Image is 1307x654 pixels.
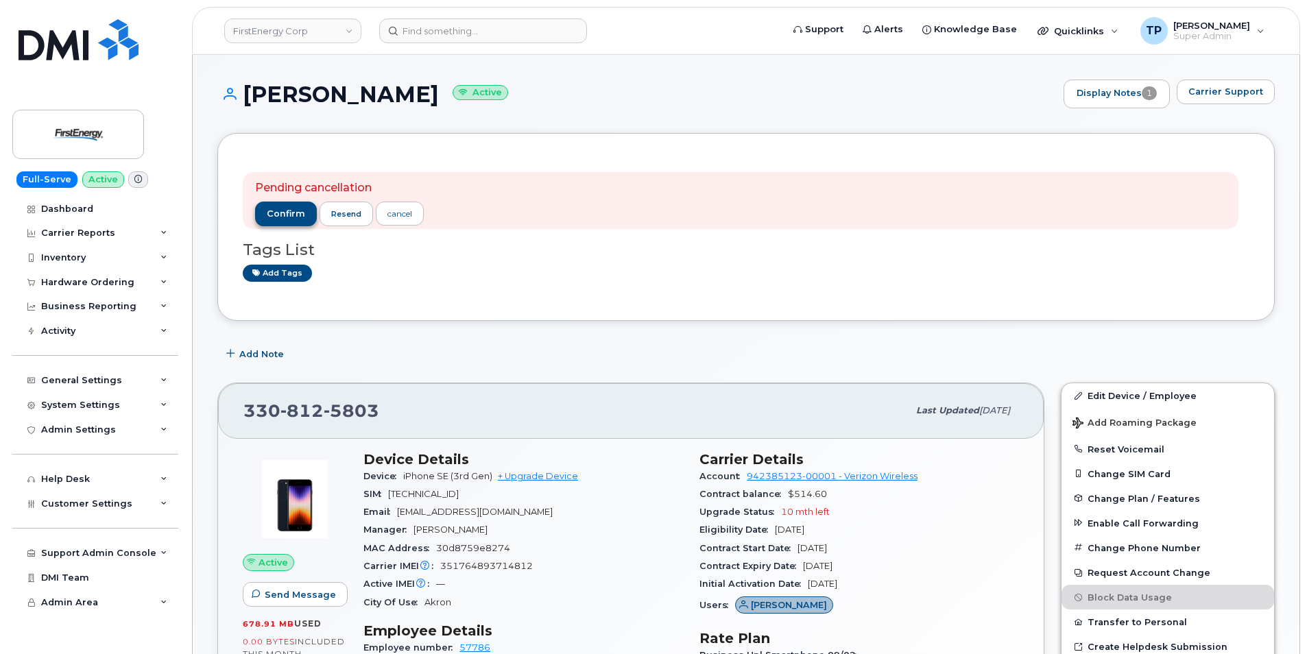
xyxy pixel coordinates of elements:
[280,400,324,421] span: 812
[363,622,683,639] h3: Employee Details
[267,208,305,220] span: confirm
[397,507,553,517] span: [EMAIL_ADDRESS][DOMAIN_NAME]
[699,451,1019,468] h3: Carrier Details
[217,82,1057,106] h1: [PERSON_NAME]
[388,489,459,499] span: [TECHNICAL_ID]
[1062,585,1274,609] button: Block Data Usage
[699,489,788,499] span: Contract balance
[376,202,424,226] a: cancel
[979,405,1010,415] span: [DATE]
[699,561,803,571] span: Contract Expiry Date
[1062,535,1274,560] button: Change Phone Number
[808,579,837,589] span: [DATE]
[363,489,388,499] span: SIM
[259,556,288,569] span: Active
[294,618,322,629] span: used
[363,543,436,553] span: MAC Address
[498,471,578,481] a: + Upgrade Device
[699,600,735,610] span: Users
[1062,609,1274,634] button: Transfer to Personal
[1062,437,1274,461] button: Reset Voicemail
[699,471,747,481] span: Account
[781,507,830,517] span: 10 mth left
[1062,560,1274,585] button: Request Account Change
[255,180,424,196] p: Pending cancellation
[788,489,827,499] span: $514.60
[387,208,412,220] div: cancel
[453,85,508,101] small: Active
[243,265,312,282] a: Add tags
[459,642,490,653] a: 57786
[403,471,492,481] span: iPhone SE (3rd Gen)
[751,598,827,611] span: [PERSON_NAME]
[798,543,827,553] span: [DATE]
[1177,80,1275,104] button: Carrier Support
[363,471,403,481] span: Device
[324,400,379,421] span: 5803
[436,543,510,553] span: 30d8759e8274
[735,600,833,610] a: [PERSON_NAME]
[363,561,440,571] span: Carrier IMEI
[747,471,918,481] a: 942385123-00001 - Verizon Wireless
[1062,486,1274,511] button: Change Plan / Features
[331,208,361,219] span: resend
[440,561,533,571] span: 351764893714812
[1064,80,1170,108] a: Display Notes1
[916,405,979,415] span: Last updated
[424,597,451,607] span: Akron
[1062,408,1274,436] button: Add Roaming Package
[254,458,336,540] img: image20231002-3703462-1angbar.jpeg
[363,524,413,535] span: Manager
[243,241,1249,258] h3: Tags List
[320,202,373,226] button: resend
[1247,594,1297,644] iframe: Messenger Launcher
[1072,417,1197,431] span: Add Roaming Package
[1088,493,1200,503] span: Change Plan / Features
[239,348,284,361] span: Add Note
[243,582,348,607] button: Send Message
[217,341,296,366] button: Add Note
[699,507,781,517] span: Upgrade Status
[699,543,798,553] span: Contract Start Date
[413,524,488,535] span: [PERSON_NAME]
[436,579,445,589] span: —
[255,202,317,226] button: confirm
[243,619,294,629] span: 678.91 MB
[775,524,804,535] span: [DATE]
[1062,511,1274,535] button: Enable Call Forwarding
[803,561,832,571] span: [DATE]
[1142,86,1157,100] span: 1
[363,507,397,517] span: Email
[1188,85,1263,98] span: Carrier Support
[1062,461,1274,486] button: Change SIM Card
[265,588,336,601] span: Send Message
[699,524,775,535] span: Eligibility Date
[363,597,424,607] span: City Of Use
[1088,518,1199,528] span: Enable Call Forwarding
[363,579,436,589] span: Active IMEI
[363,642,459,653] span: Employee number
[1062,383,1274,408] a: Edit Device / Employee
[243,637,295,646] span: 0.00 Bytes
[243,400,379,421] span: 330
[363,451,683,468] h3: Device Details
[699,630,1019,646] h3: Rate Plan
[699,579,808,589] span: Initial Activation Date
